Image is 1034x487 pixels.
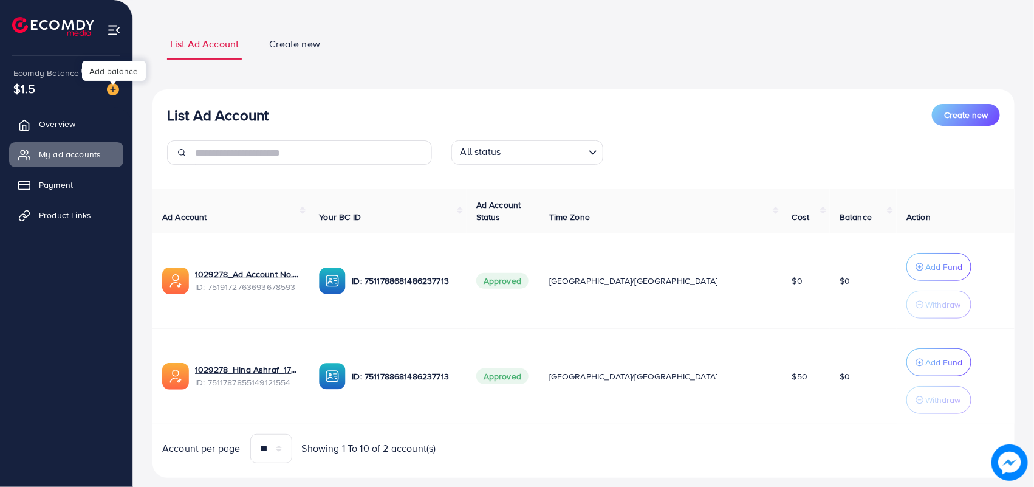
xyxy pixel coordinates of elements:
span: Product Links [39,209,91,221]
span: ID: 7511787855149121554 [195,376,300,389]
span: All status [458,142,504,162]
span: Ecomdy Balance [13,67,79,79]
a: Product Links [9,203,123,227]
span: Overview [39,118,75,130]
p: Add Fund [925,355,962,370]
p: Withdraw [925,393,960,407]
span: [GEOGRAPHIC_DATA]/[GEOGRAPHIC_DATA] [549,370,718,382]
span: My ad accounts [39,148,101,161]
span: $0 [792,275,803,287]
span: $1.5 [13,80,36,97]
a: Payment [9,173,123,197]
div: <span class='underline'>1029278_Ad Account No.2_1750693843691</span></br>7519172763693678593 [195,268,300,293]
a: Overview [9,112,123,136]
span: Approved [476,273,529,289]
span: Time Zone [549,211,590,223]
span: Cost [792,211,810,223]
img: menu [107,23,121,37]
span: Ad Account [162,211,207,223]
img: ic-ads-acc.e4c84228.svg [162,268,189,294]
a: 1029278_Ad Account No.2_1750693843691 [195,268,300,280]
span: $0 [840,275,850,287]
span: Showing 1 To 10 of 2 account(s) [302,441,436,455]
p: ID: 7511788681486237713 [352,369,456,384]
span: Your BC ID [319,211,361,223]
span: Action [906,211,931,223]
span: List Ad Account [170,37,239,51]
button: Add Fund [906,253,971,281]
img: ic-ba-acc.ded83a64.svg [319,268,346,294]
p: Withdraw [925,297,960,312]
div: <span class='underline'>1029278_Hina Ashraf_1748974634974</span></br>7511787855149121554 [195,364,300,389]
span: $0 [840,370,850,382]
span: [GEOGRAPHIC_DATA]/[GEOGRAPHIC_DATA] [549,275,718,287]
input: Search for option [504,143,583,162]
img: image [107,83,119,95]
button: Withdraw [906,386,971,414]
span: $50 [792,370,807,382]
button: Withdraw [906,291,971,319]
div: Add balance [82,61,146,81]
button: Add Fund [906,348,971,376]
a: My ad accounts [9,142,123,167]
span: Ad Account Status [476,199,521,223]
span: Create new [944,109,988,121]
img: ic-ba-acc.ded83a64.svg [319,363,346,390]
span: Balance [840,211,872,223]
span: Payment [39,179,73,191]
div: Search for option [451,140,603,165]
img: ic-ads-acc.e4c84228.svg [162,363,189,390]
img: image [991,444,1028,481]
p: ID: 7511788681486237713 [352,274,456,288]
a: 1029278_Hina Ashraf_1748974634974 [195,364,300,376]
button: Create new [932,104,1000,126]
h3: List Ad Account [167,106,269,124]
span: Account per page [162,441,241,455]
span: Create new [269,37,320,51]
p: Add Fund [925,260,962,274]
span: ID: 7519172763693678593 [195,281,300,293]
span: Approved [476,368,529,384]
img: logo [12,17,94,36]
